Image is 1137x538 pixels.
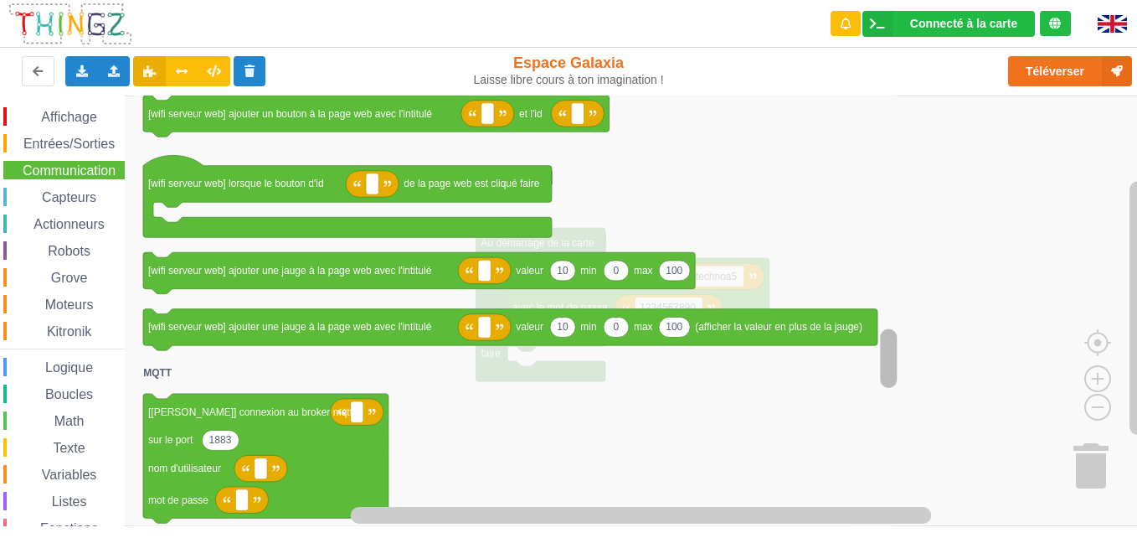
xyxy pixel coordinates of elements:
[862,11,1035,37] div: Ta base fonctionne bien !
[21,137,117,151] span: Entrées/Sorties
[43,297,96,312] span: Moteurs
[143,367,172,379] text: MQTT
[45,244,93,258] span: Robots
[695,321,862,333] text: (afficher la valeur en plus de la jauge)
[38,521,100,535] span: Fonctions
[148,321,432,333] text: [wifi serveur web] ajouter une jauge à la page web avec l'intitulé
[614,265,620,277] text: 0
[43,360,95,375] span: Logique
[20,163,118,178] span: Communication
[516,321,543,333] text: valeur
[148,265,432,277] text: [wifi serveur web] ajouter une jauge à la page web avec l'intitulé
[148,406,353,418] text: [[PERSON_NAME]] connexion au broker mqtt
[8,2,133,46] img: thingz_logo.png
[472,73,665,87] div: Laisse libre cours à ton imagination !
[39,110,99,124] span: Affichage
[472,54,665,87] div: Espace Galaxia
[31,217,107,231] span: Actionneurs
[209,434,232,446] text: 1883
[148,107,432,119] text: [wifi serveur web] ajouter un bouton à la page web avec l'intitulé
[519,107,543,119] text: et l'id
[404,178,539,189] text: de la page web est cliqué faire
[49,271,90,285] span: Grove
[39,468,100,482] span: Variables
[1008,56,1132,86] button: Téléverser
[44,324,94,339] span: Kitronik
[52,414,87,428] span: Math
[634,265,653,277] text: max
[39,190,99,204] span: Capteurs
[557,321,568,333] text: 10
[614,321,620,333] text: 0
[148,494,208,506] text: mot de passe
[580,321,596,333] text: min
[1098,15,1127,33] img: gb.png
[49,494,90,509] span: Listes
[43,387,95,401] span: Boucles
[1040,11,1071,36] div: Tu es connecté au serveur de création de Thingz
[148,463,221,474] text: nom d'utilisateur
[148,178,324,189] text: [wifi serveur web] lorsque le bouton d'id
[666,321,682,333] text: 100
[580,265,596,277] text: min
[634,321,653,333] text: max
[148,434,193,446] text: sur le port
[666,265,682,277] text: 100
[50,441,87,455] span: Texte
[910,18,1017,29] div: Connecté à la carte
[557,265,568,277] text: 10
[516,265,543,277] text: valeur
